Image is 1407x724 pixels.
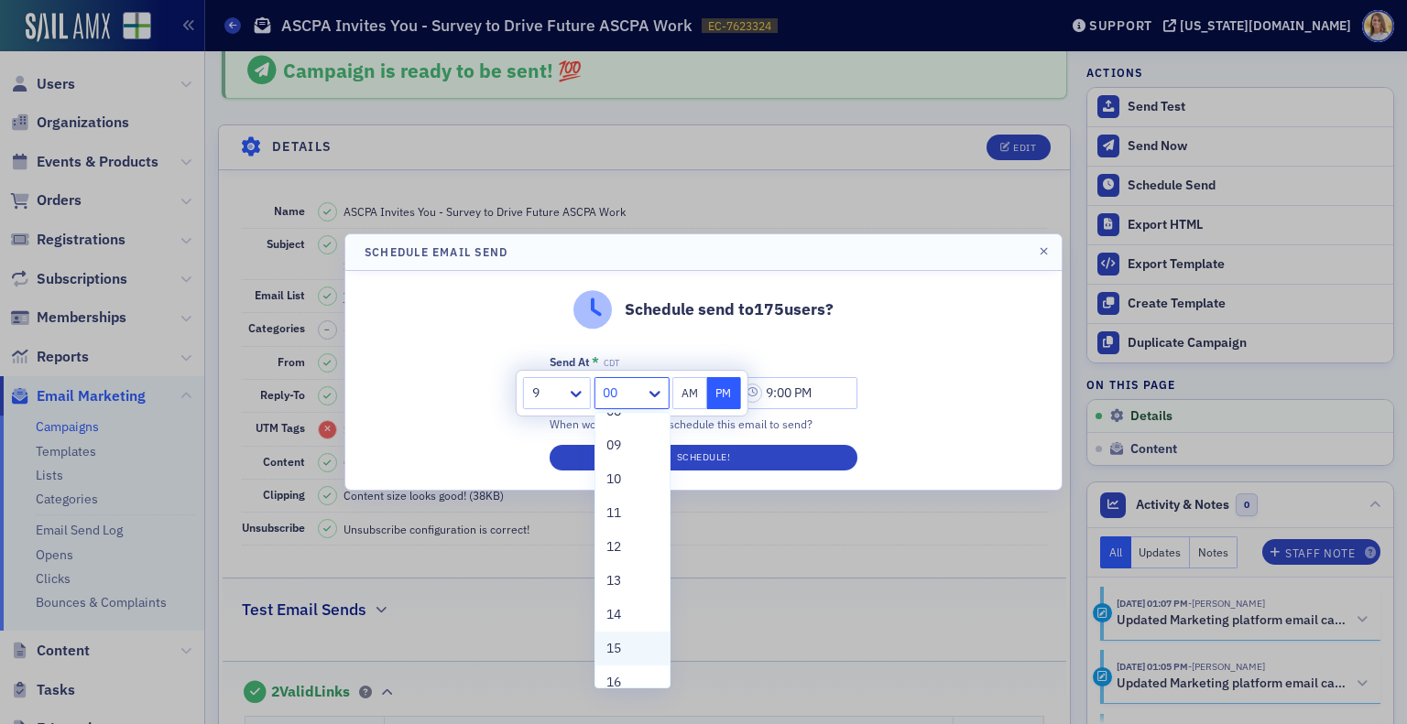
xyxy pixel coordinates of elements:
[739,377,857,409] input: 00:00 AM
[606,470,621,489] span: 10
[606,639,621,658] span: 15
[606,503,621,523] span: 11
[606,436,621,455] span: 09
[550,355,590,369] div: Send At
[365,243,507,260] h4: Schedule Email Send
[550,416,857,432] div: When would you like to schedule this email to send?
[625,297,834,321] p: Schedule send to 175 users?
[592,354,599,371] abbr: This field is required
[606,537,621,557] span: 12
[672,377,707,409] button: AM
[706,377,741,409] button: PM
[606,605,621,624] span: 14
[606,673,621,692] span: 16
[550,445,857,470] button: Schedule!
[604,358,619,369] span: CDT
[606,571,621,590] span: 13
